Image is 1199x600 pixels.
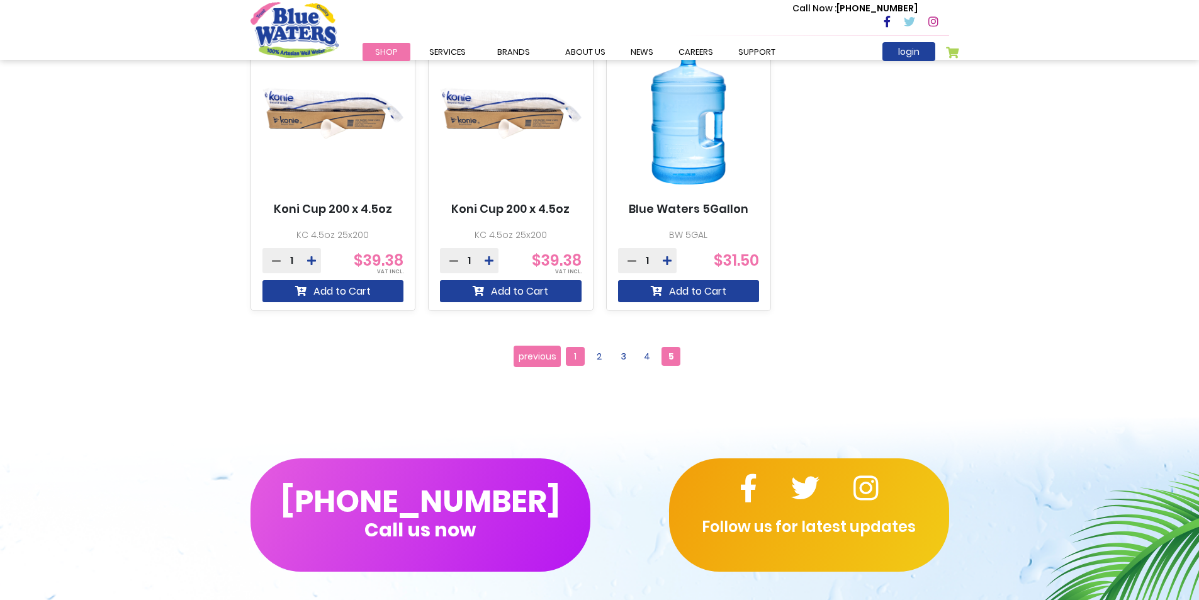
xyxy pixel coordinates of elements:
[638,347,656,366] a: 4
[274,202,392,216] a: Koni Cup 200 x 4.5oz
[354,250,403,271] span: $39.38
[629,202,748,216] a: Blue Waters 5Gallon
[375,46,398,58] span: Shop
[618,229,760,242] p: BW 5GAL
[440,25,582,202] img: Koni Cup 200 x 4.5oz
[364,526,476,533] span: Call us now
[429,46,466,58] span: Services
[618,25,760,202] img: Blue Waters 5Gallon
[262,229,404,242] p: KC 4.5oz 25x200
[618,280,760,302] button: Add to Cart
[519,347,556,366] span: previous
[514,346,561,367] a: previous
[614,347,633,366] a: 3
[262,25,404,202] img: Koni Cup 200 x 4.5oz
[714,250,759,271] span: $31.50
[553,43,618,61] a: about us
[882,42,935,61] a: login
[497,46,530,58] span: Brands
[250,458,590,572] button: [PHONE_NUMBER]Call us now
[792,2,918,15] p: [PHONE_NUMBER]
[451,202,570,216] a: Koni Cup 200 x 4.5oz
[726,43,788,61] a: support
[262,280,404,302] button: Add to Cart
[250,2,339,57] a: store logo
[440,280,582,302] button: Add to Cart
[661,347,680,366] span: 5
[566,347,585,366] a: 1
[618,43,666,61] a: News
[792,2,836,14] span: Call Now :
[669,516,949,538] p: Follow us for latest updates
[440,229,582,242] p: KC 4.5oz 25x200
[532,250,582,271] span: $39.38
[590,347,609,366] a: 2
[666,43,726,61] a: careers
